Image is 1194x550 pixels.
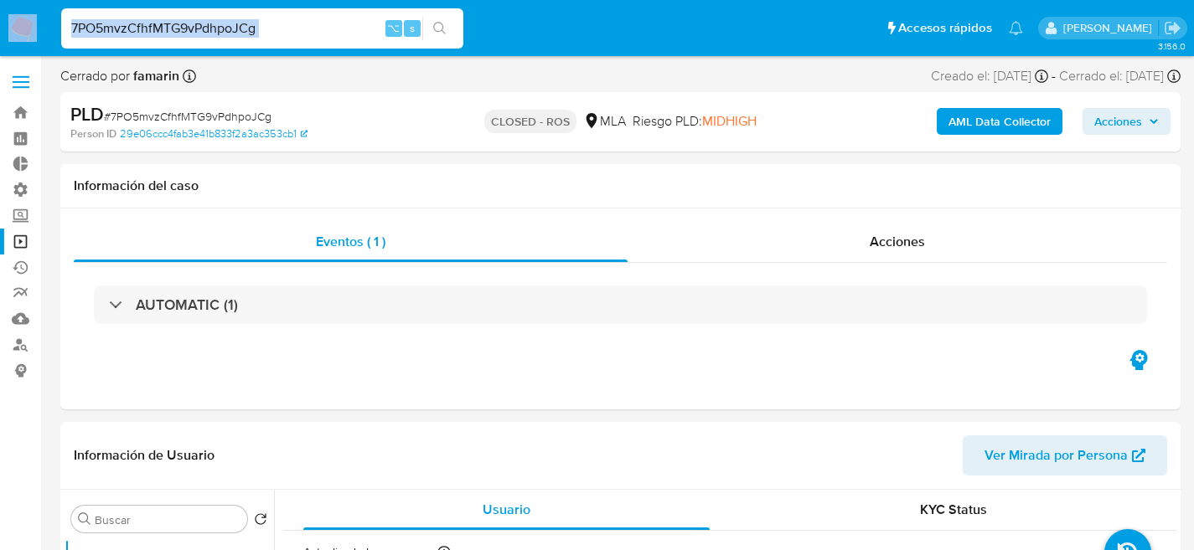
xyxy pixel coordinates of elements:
button: AML Data Collector [937,108,1062,135]
p: CLOSED - ROS [484,110,576,133]
b: AML Data Collector [948,108,1051,135]
button: Volver al orden por defecto [254,512,267,531]
span: ⌥ [387,20,400,36]
button: Buscar [78,512,91,526]
span: Cerrado por [60,67,179,85]
span: Usuario [483,500,530,519]
span: Ver Mirada por Persona [985,435,1128,475]
b: PLD [70,100,104,127]
input: Buscar [95,512,240,527]
div: MLA [583,112,626,131]
span: MIDHIGH [702,111,757,131]
a: 29e06ccc4fab3e41b833f2a3ac353cb1 [120,126,308,141]
span: Acciones [870,232,925,251]
h1: Información del caso [74,177,1167,194]
div: Creado el: [DATE] [931,67,1048,85]
span: Riesgo PLD: [633,112,757,131]
b: Person ID [70,126,116,141]
input: Buscar usuario o caso... [61,18,463,39]
span: - [1052,67,1056,85]
button: Acciones [1083,108,1171,135]
h3: AUTOMATIC (1) [136,296,238,314]
span: Acciones [1094,108,1142,135]
span: Eventos ( 1 ) [316,232,385,251]
span: Accesos rápidos [898,19,992,37]
button: search-icon [422,17,457,40]
div: Cerrado el: [DATE] [1059,67,1181,85]
span: s [410,20,415,36]
div: AUTOMATIC (1) [94,285,1147,324]
p: facundo.marin@mercadolibre.com [1063,20,1158,36]
a: Salir [1164,19,1181,37]
a: Notificaciones [1009,21,1023,35]
span: # 7PO5mvzCfhfMTG9vPdhpoJCg [104,108,271,125]
span: KYC Status [920,500,987,519]
button: Ver Mirada por Persona [963,435,1167,475]
h1: Información de Usuario [74,447,215,464]
b: famarin [130,66,179,85]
